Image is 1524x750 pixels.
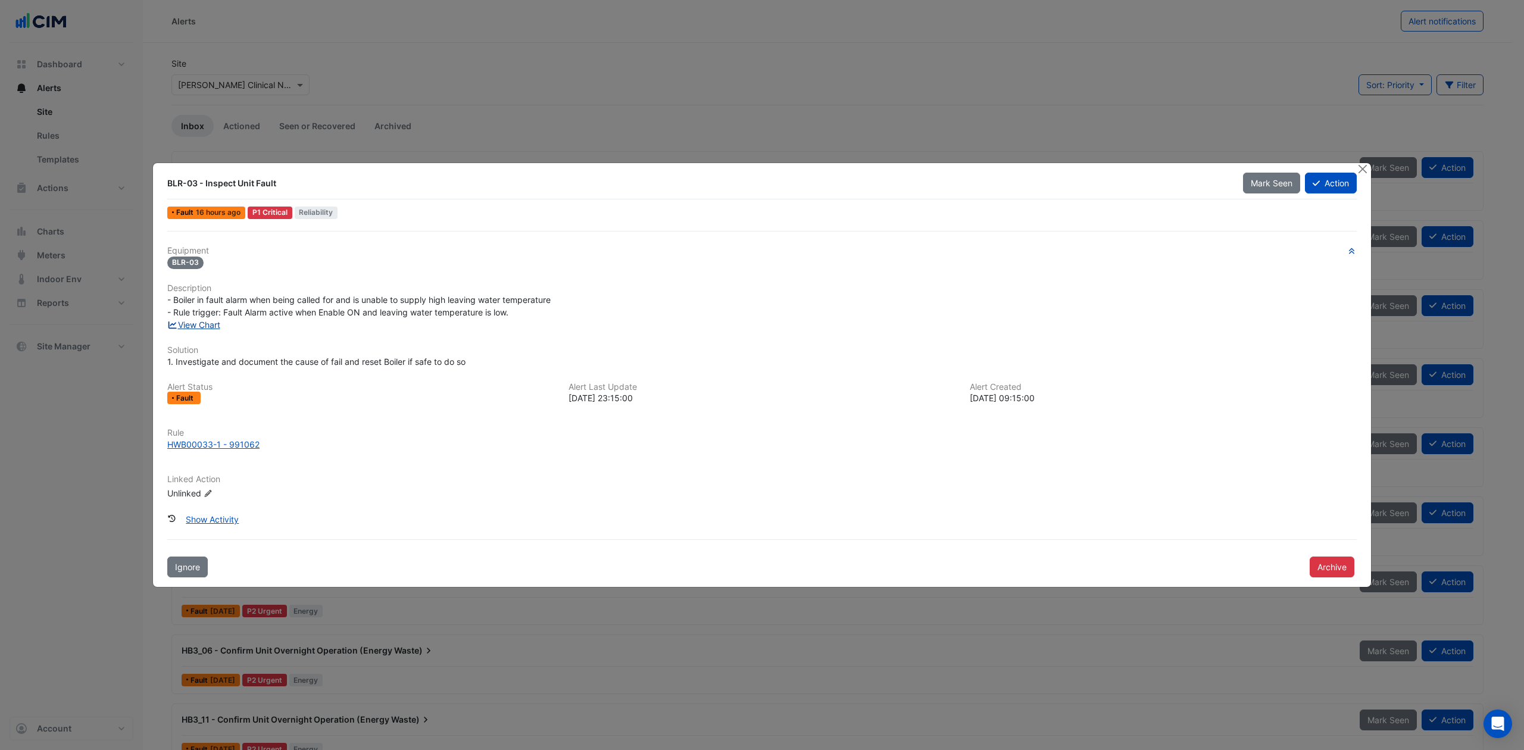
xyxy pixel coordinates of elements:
[175,562,200,572] span: Ignore
[1310,557,1354,577] button: Archive
[167,246,1357,256] h6: Equipment
[167,295,551,317] span: - Boiler in fault alarm when being called for and is unable to supply high leaving water temperat...
[1484,710,1512,738] div: Open Intercom Messenger
[167,177,1229,189] div: BLR-03 - Inspect Unit Fault
[167,428,1357,438] h6: Rule
[1251,178,1292,188] span: Mark Seen
[1305,173,1357,193] button: Action
[1356,163,1369,176] button: Close
[167,357,466,367] span: 1. Investigate and document the cause of fail and reset Boiler if safe to do so
[178,509,246,530] button: Show Activity
[248,207,292,219] div: P1 Critical
[167,320,220,330] a: View Chart
[176,395,196,402] span: Fault
[167,345,1357,355] h6: Solution
[176,209,196,216] span: Fault
[167,474,1357,485] h6: Linked Action
[167,438,1357,451] a: HWB00033-1 - 991062
[167,257,204,269] span: BLR-03
[295,207,338,219] span: Reliability
[196,208,241,217] span: Thu 21-Aug-2025 06:15 PST
[970,392,1357,404] div: [DATE] 09:15:00
[569,392,955,404] div: [DATE] 23:15:00
[204,489,213,498] fa-icon: Edit Linked Action
[167,382,554,392] h6: Alert Status
[970,382,1357,392] h6: Alert Created
[167,487,310,499] div: Unlinked
[1243,173,1300,193] button: Mark Seen
[167,283,1357,293] h6: Description
[167,557,208,577] button: Ignore
[167,438,260,451] div: HWB00033-1 - 991062
[569,382,955,392] h6: Alert Last Update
